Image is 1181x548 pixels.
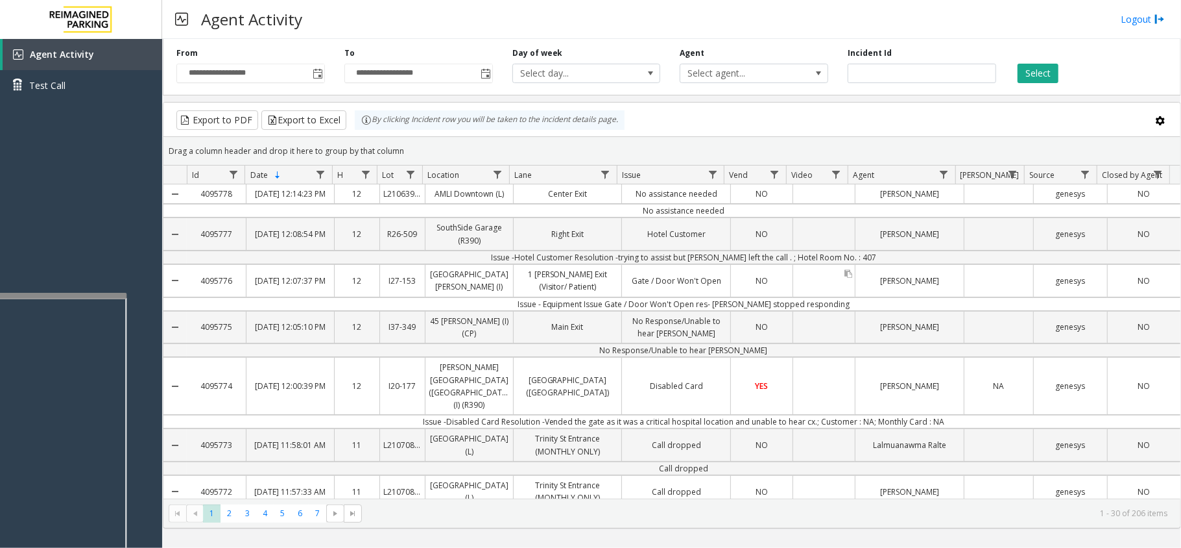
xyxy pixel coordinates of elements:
[964,377,1034,395] a: NA
[425,218,513,249] a: SouthSide Garage (R390)
[425,476,513,507] a: [GEOGRAPHIC_DATA] (L)
[514,318,622,336] a: Main Exit
[756,321,768,332] span: NO
[163,213,187,255] a: Collapse Details
[1108,271,1180,290] a: NO
[335,436,379,455] a: 11
[1138,188,1150,199] span: NO
[1004,166,1021,183] a: Parker Filter Menu
[425,184,513,203] a: AMLI Downtown (L)
[731,482,793,501] a: NO
[187,462,1180,475] td: Call dropped
[192,169,199,181] span: Id
[855,184,964,203] a: [PERSON_NAME]
[187,377,246,395] a: 4095774
[855,225,964,243] a: [PERSON_NAME]
[425,358,513,414] a: [PERSON_NAME][GEOGRAPHIC_DATA] ([GEOGRAPHIC_DATA]) (I) (R390)
[704,166,721,183] a: Issue Filter Menu
[1034,377,1106,395] a: genesys
[1108,184,1180,203] a: NO
[731,271,793,290] a: NO
[195,3,309,35] h3: Agent Activity
[246,436,334,455] a: [DATE] 11:58:01 AM
[1121,12,1165,26] a: Logout
[380,184,425,203] a: L21063900
[187,318,246,336] a: 4095775
[513,64,630,82] span: Select day...
[291,504,309,522] span: Page 6
[756,229,768,240] span: NO
[272,170,283,181] span: Sortable
[335,318,379,336] a: 12
[163,179,187,208] a: Collapse Details
[1138,486,1150,497] span: NO
[756,440,768,451] span: NO
[335,271,379,290] a: 12
[1034,318,1106,336] a: genesys
[1034,436,1106,455] a: genesys
[622,225,730,243] a: Hotel Customer
[326,504,344,523] span: Go to the next page
[382,169,394,181] span: Lot
[380,318,425,336] a: I37-349
[622,169,641,181] span: Issue
[312,166,329,183] a: Date Filter Menu
[514,184,622,203] a: Center Exit
[187,343,1180,357] td: No Response/Unable to hear [PERSON_NAME]
[622,377,730,395] a: Disabled Card
[335,482,379,501] a: 11
[187,297,1180,311] td: Issue - Equipment Issue Gate / Door Won't Open res- [PERSON_NAME] stopped responding
[514,476,622,507] a: Trinity St Entrance (MONTHLY ONLY)
[187,204,1180,218] td: No assistance needed
[1138,440,1150,451] span: NO
[622,184,730,203] a: No assistance needed
[175,3,188,35] img: pageIcon
[310,64,324,82] span: Toggle popup
[401,166,419,183] a: Lot Filter Menu
[731,436,793,455] a: NO
[514,371,622,402] a: [GEOGRAPHIC_DATA] ([GEOGRAPHIC_DATA])
[1108,225,1180,243] a: NO
[731,225,793,243] a: NO
[855,482,964,501] a: [PERSON_NAME]
[622,482,730,501] a: Call dropped
[756,380,769,392] span: YES
[335,225,379,243] a: 12
[425,312,513,343] a: 45 [PERSON_NAME] (I) (CP)
[1108,377,1180,395] a: NO
[380,482,425,501] a: L21070800
[380,225,425,243] a: R26-509
[1102,169,1162,181] span: Closed by Agent
[330,508,340,519] span: Go to the next page
[246,377,334,395] a: [DATE] 12:00:39 PM
[30,48,94,60] span: Agent Activity
[203,504,221,522] span: Page 1
[163,424,187,466] a: Collapse Details
[344,47,355,59] label: To
[1108,482,1180,501] a: NO
[766,166,783,183] a: Vend Filter Menu
[731,318,793,336] a: NO
[935,166,952,183] a: Agent Filter Menu
[1149,166,1167,183] a: Closed by Agent Filter Menu
[848,47,892,59] label: Incident Id
[344,504,361,523] span: Go to the last page
[187,436,246,455] a: 4095773
[163,471,187,512] a: Collapse Details
[1077,166,1094,183] a: Source Filter Menu
[163,353,187,419] a: Collapse Details
[478,64,492,82] span: Toggle popup
[731,377,793,395] a: YES
[357,166,374,183] a: H Filter Menu
[187,184,246,203] a: 4095778
[425,429,513,460] a: [GEOGRAPHIC_DATA] (L)
[855,271,964,290] a: [PERSON_NAME]
[246,271,334,290] a: [DATE] 12:07:37 PM
[489,166,507,183] a: Location Filter Menu
[1154,12,1165,26] img: logout
[1034,271,1106,290] a: genesys
[855,318,964,336] a: [PERSON_NAME]
[427,169,459,181] span: Location
[187,225,246,243] a: 4095777
[1138,229,1150,240] span: NO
